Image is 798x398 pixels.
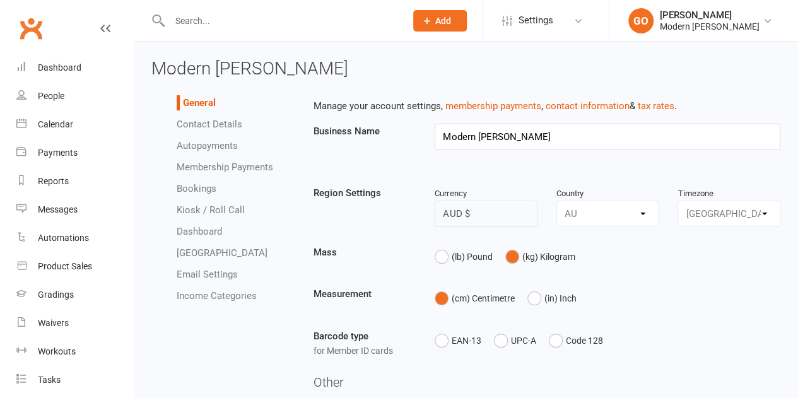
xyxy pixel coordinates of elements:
[435,245,492,269] button: (lb) Pound
[183,97,216,108] a: General
[16,366,133,394] a: Tasks
[16,252,133,281] a: Product Sales
[38,62,81,73] div: Dashboard
[16,281,133,309] a: Gradings
[314,245,337,260] label: Mass
[519,6,553,35] span: Settings
[38,346,76,356] div: Workouts
[38,204,78,214] div: Messages
[16,337,133,366] a: Workouts
[16,224,133,252] a: Automations
[16,139,133,167] a: Payments
[505,245,575,269] button: (kg) Kilogram
[660,9,760,21] div: [PERSON_NAME]
[435,16,451,26] span: Add
[435,187,466,201] label: Currency
[177,140,238,151] a: Autopayments
[38,119,73,129] div: Calendar
[314,124,380,139] label: Business Name
[151,58,348,79] span: Modern [PERSON_NAME]
[628,8,654,33] div: GO
[177,269,238,280] a: Email Settings
[177,226,222,237] a: Dashboard
[177,183,216,194] a: Bookings
[314,98,780,114] p: Manage your account settings, , & .
[527,286,576,310] button: (in) Inch
[38,176,69,186] div: Reports
[38,261,92,271] div: Product Sales
[549,329,602,353] button: Code 128
[38,318,69,328] div: Waivers
[177,247,267,259] a: [GEOGRAPHIC_DATA]
[314,375,780,389] h4: Other
[314,286,372,301] label: Measurement
[16,196,133,224] a: Messages
[413,10,467,32] button: Add
[177,161,273,173] a: Membership Payments
[314,185,381,201] label: Region Settings
[638,100,674,112] a: tax rates
[546,100,630,112] a: contact information
[435,286,514,310] button: (cm) Centimetre
[38,148,78,158] div: Payments
[314,344,416,358] div: for Member ID cards
[15,13,47,44] a: Clubworx
[38,290,74,300] div: Gradings
[38,375,61,385] div: Tasks
[16,309,133,337] a: Waivers
[177,204,245,216] a: Kiosk / Roll Call
[435,329,481,353] button: EAN-13
[16,54,133,82] a: Dashboard
[314,329,368,344] label: Barcode type
[38,91,64,101] div: People
[678,192,713,194] label: Timezone
[16,110,133,139] a: Calendar
[445,100,541,112] a: membership payments
[16,167,133,196] a: Reports
[494,329,536,353] button: UPC-A
[177,290,257,301] a: Income Categories
[16,82,133,110] a: People
[177,119,242,130] a: Contact Details
[38,233,89,243] div: Automations
[166,12,397,30] input: Search...
[556,192,584,194] label: Country
[660,21,760,32] div: Modern [PERSON_NAME]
